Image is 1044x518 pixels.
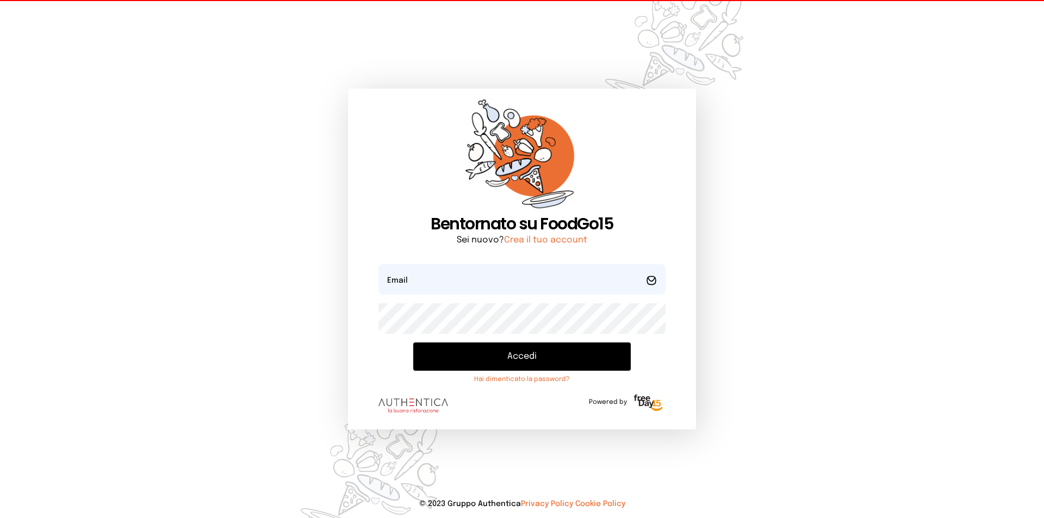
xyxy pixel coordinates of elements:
p: Sei nuovo? [378,234,666,247]
span: Powered by [589,398,627,407]
img: logo-freeday.3e08031.png [631,392,666,414]
a: Crea il tuo account [504,235,587,245]
img: sticker-orange.65babaf.png [465,99,579,214]
p: © 2023 Gruppo Authentica [17,498,1027,509]
h1: Bentornato su FoodGo15 [378,214,666,234]
a: Cookie Policy [575,500,625,508]
a: Privacy Policy [521,500,573,508]
img: logo.8f33a47.png [378,398,448,413]
a: Hai dimenticato la password? [413,375,631,384]
button: Accedi [413,342,631,371]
